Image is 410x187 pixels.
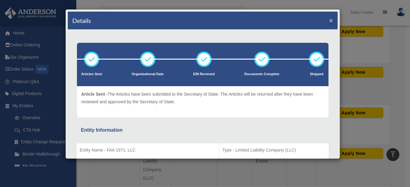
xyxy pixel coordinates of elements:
p: Entity Name - FAA 1971, LLC [80,146,216,154]
p: Organizational Date [132,71,164,77]
div: Entity Information [81,126,325,134]
p: Shipped [309,71,324,77]
p: Articles Sent [81,71,102,77]
p: EIN Recieved [193,71,215,77]
button: × [329,17,333,24]
p: The Articles have been submitted to the Secretary of State. The Articles will be returned after t... [81,90,324,105]
p: Documents Complete [244,71,279,77]
p: Type - Limited Liability Company (LLC) [222,146,326,154]
span: Article Sent - [81,92,107,97]
h4: Details [72,16,91,25]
